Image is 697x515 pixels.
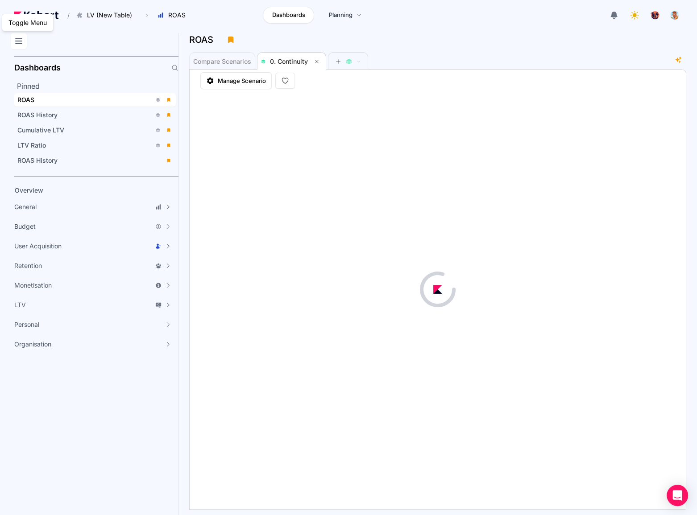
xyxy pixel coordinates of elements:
a: LTV Ratio [14,139,176,152]
a: Overview [12,184,163,197]
span: Overview [15,186,43,194]
a: ROAS [14,93,176,107]
span: 0. Continuity [270,58,308,65]
span: LTV [14,301,26,309]
span: Monetisation [14,281,52,290]
span: ROAS History [17,111,58,119]
span: Planning [329,11,353,20]
a: Manage Scenario [200,72,272,89]
img: Kohort logo [14,11,58,19]
span: LTV Ratio [17,141,46,149]
span: Budget [14,222,36,231]
span: User Acquisition [14,242,62,251]
a: Dashboards [263,7,314,24]
a: ROAS History [14,154,176,167]
h3: ROAS [189,35,219,44]
button: ROAS [153,8,195,23]
span: Compare Scenarios [193,58,251,65]
span: LV (New Table) [87,11,132,20]
h2: Pinned [17,81,178,91]
a: Cumulative LTV [14,124,176,137]
a: ROAS History [14,108,176,122]
span: ROAS History [17,157,58,164]
span: ROAS [17,96,34,103]
span: Dashboards [272,11,305,20]
div: Toggle Menu [7,16,49,29]
span: Manage Scenario [218,76,266,85]
span: General [14,202,37,211]
img: logo_TreesPlease_20230726120307121221.png [651,11,660,20]
button: LV (New Table) [71,8,141,23]
div: Open Intercom Messenger [667,485,688,506]
span: Retention [14,261,42,270]
span: Cumulative LTV [17,126,64,134]
h2: Dashboards [14,64,61,72]
span: ROAS [168,11,186,20]
span: / [60,11,70,20]
span: Organisation [14,340,51,349]
a: Planning [319,7,371,24]
span: Personal [14,320,39,329]
span: › [144,12,150,19]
